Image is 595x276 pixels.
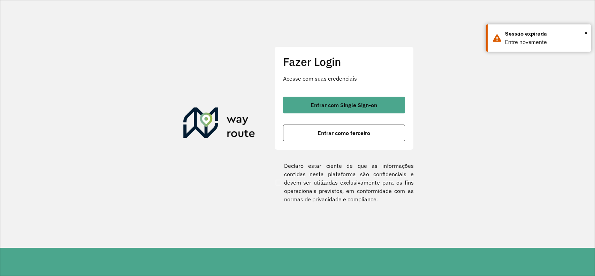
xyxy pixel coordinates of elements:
[505,30,586,38] div: Sessão expirada
[584,28,588,38] span: ×
[318,130,370,136] span: Entrar como terceiro
[505,38,586,46] div: Entre novamente
[183,107,255,141] img: Roteirizador AmbevTech
[283,55,405,68] h2: Fazer Login
[283,125,405,141] button: button
[283,74,405,83] p: Acesse com suas credenciais
[283,97,405,113] button: button
[584,28,588,38] button: Close
[274,162,414,203] label: Declaro estar ciente de que as informações contidas nesta plataforma são confidenciais e devem se...
[311,102,377,108] span: Entrar com Single Sign-on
